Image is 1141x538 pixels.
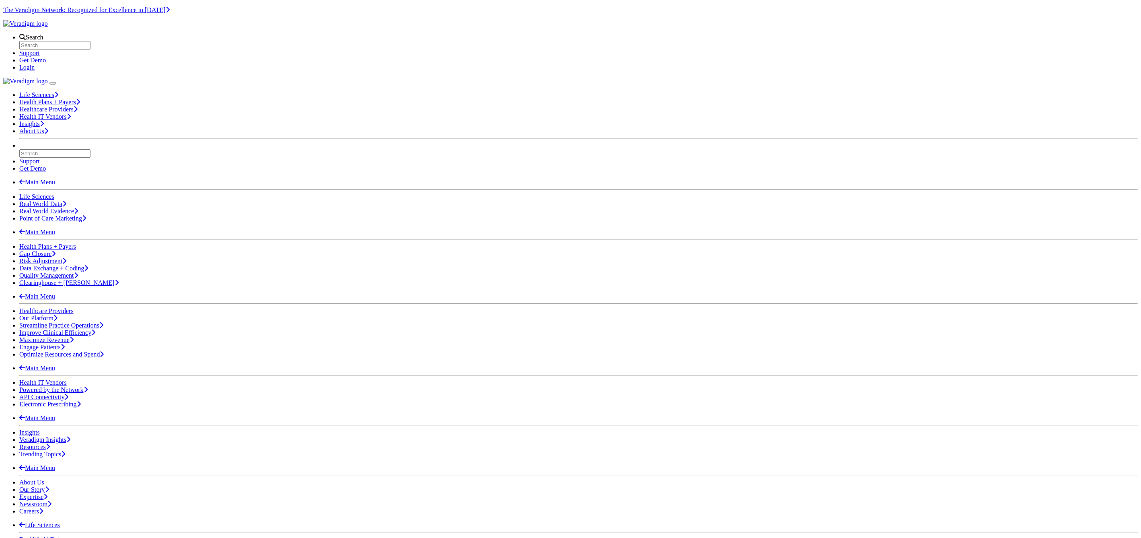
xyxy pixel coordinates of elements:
a: Main Menu [19,293,55,300]
a: Quality Management [19,272,78,279]
a: Improve Clinical Efficiency [19,329,95,336]
a: Clearinghouse + [PERSON_NAME] [19,279,119,286]
a: Resources [19,443,50,450]
button: Toggle Navigation Menu [49,82,56,85]
a: Healthcare Providers [19,106,78,113]
a: Our Platform [19,315,57,322]
a: Main Menu [19,229,55,235]
a: The Veradigm Network: Recognized for Excellence in [DATE]Learn More [3,6,170,13]
a: Main Menu [19,365,55,371]
a: Point of Care Marketing [19,215,86,222]
a: About Us [19,479,44,486]
a: Get Demo [19,165,46,172]
a: Login [19,64,35,71]
a: Real World Evidence [19,208,78,214]
a: Main Menu [19,179,55,186]
img: Veradigm logo [3,78,48,85]
a: Our Story [19,486,49,493]
a: Trending Topics [19,451,65,458]
a: Veradigm logo [3,78,49,85]
a: Life Sciences [19,193,54,200]
a: Engage Patients [19,344,65,350]
a: Main Menu [19,464,55,471]
input: Search [19,149,90,158]
a: Veradigm Insights [19,436,70,443]
a: Support [19,158,40,165]
a: Powered by the Network [19,386,88,393]
a: Support [19,49,40,56]
a: Search [19,34,43,41]
a: Health Plans + Payers [19,243,76,250]
a: About Us [19,128,48,134]
a: Newsroom [19,501,51,507]
a: Expertise [19,493,47,500]
a: Electronic Prescribing [19,401,81,408]
img: Veradigm logo [3,20,48,27]
section: Covid alert [3,6,1138,14]
a: Life Sciences [19,522,60,528]
a: Healthcare Providers [19,307,74,314]
a: Careers [19,508,43,515]
a: Get Demo [19,57,46,64]
a: Streamline Practice Operations [19,322,103,329]
a: Insights [19,120,44,127]
a: Gap Closure [19,250,55,257]
a: Health IT Vendors [19,379,67,386]
a: Insights [19,429,40,436]
a: Main Menu [19,414,55,421]
a: Life Sciences [19,91,58,98]
a: Data Exchange + Coding [19,265,88,272]
a: Health Plans + Payers [19,99,80,105]
span: Learn More [166,6,170,13]
a: Maximize Revenue [19,336,74,343]
a: Health IT Vendors [19,113,71,120]
input: Search [19,41,90,49]
a: Risk Adjustment [19,258,66,264]
a: Real World Data [19,200,66,207]
a: Optimize Resources and Spend [19,351,104,358]
a: API Connectivity [19,394,68,400]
